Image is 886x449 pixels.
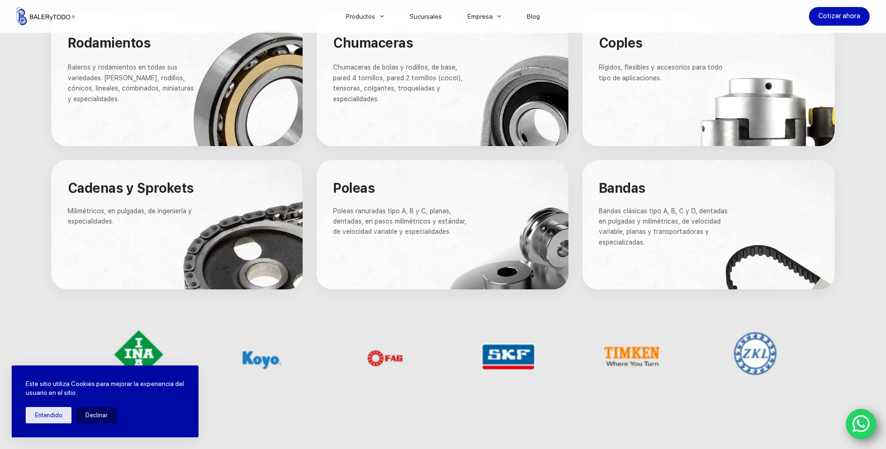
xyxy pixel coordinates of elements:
[76,407,117,423] button: Declinar
[16,7,75,25] img: Balerytodo
[26,407,71,423] button: Entendido
[599,180,645,196] span: Bandas
[809,7,870,26] a: Cotizar ahora
[333,35,413,51] span: Chumaceras
[68,207,194,225] span: Milimétricos, en pulgadas, de ingeniería y especialidades.
[68,35,151,51] span: Rodamientos
[599,35,643,51] span: Coples
[333,180,375,196] span: Poleas
[26,379,184,398] p: Este sitio utiliza Cookies para mejorar la experiencia del usuario en el sitio.
[599,207,730,246] span: Bandas clásicas tipo A, B, C y D, dentadas en pulgadas y milimétricas, de velocidad variable, pla...
[333,63,465,102] span: Chumaceras de bolas y rodillos, de base, pared 4 tornillos, pared 2 tornillos (cocol), tensoras, ...
[68,63,196,102] span: Baleros y rodamientos en todas sus variedades. [PERSON_NAME], rodillos, cónicos, lineales, combin...
[68,180,194,196] span: Cadenas y Sprokets
[846,409,877,440] a: WhatsApp
[333,207,468,236] span: Poleas ranuradas tipo A, B y C, planas, dentadas, en pasos milimétricos y estándar, de velocidad ...
[599,63,724,81] span: Rígidos, flexibles y accesorios para todo tipo de aplicaciones.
